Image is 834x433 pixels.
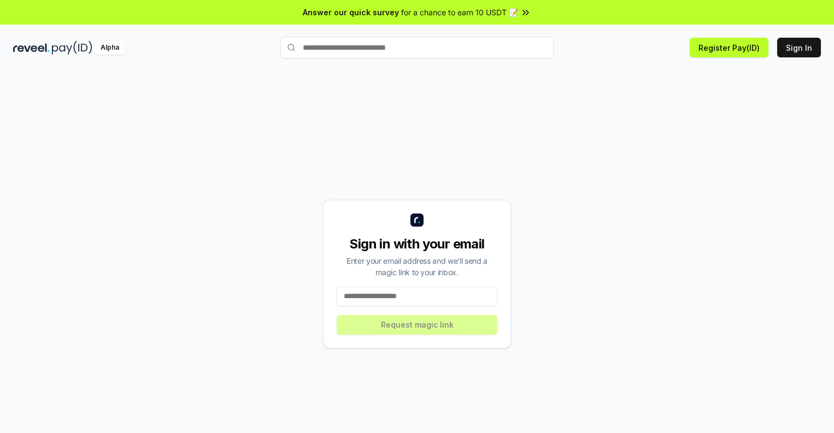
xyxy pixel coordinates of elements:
button: Sign In [777,38,821,57]
img: logo_small [410,213,424,227]
span: Answer our quick survey [303,7,399,18]
div: Enter your email address and we’ll send a magic link to your inbox. [337,255,497,278]
div: Alpha [95,41,125,55]
img: reveel_dark [13,41,50,55]
div: Sign in with your email [337,235,497,253]
span: for a chance to earn 10 USDT 📝 [401,7,518,18]
img: pay_id [52,41,92,55]
button: Register Pay(ID) [690,38,768,57]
